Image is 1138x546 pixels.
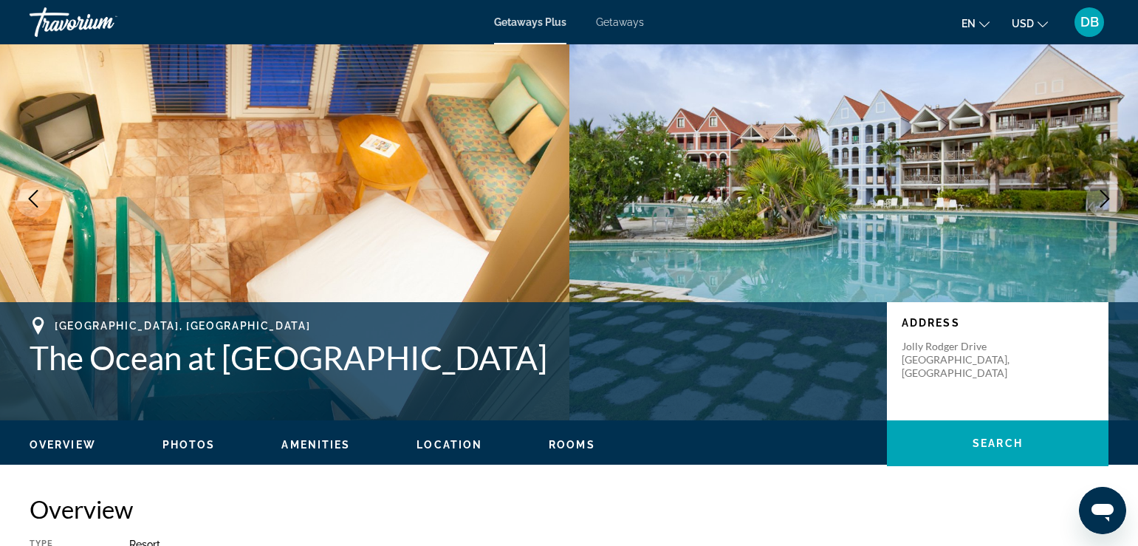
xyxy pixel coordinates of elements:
button: Overview [30,438,96,451]
p: Jolly Rodger Drive [GEOGRAPHIC_DATA], [GEOGRAPHIC_DATA] [902,340,1020,380]
h2: Overview [30,494,1108,524]
span: Photos [162,439,216,451]
button: Photos [162,438,216,451]
span: Overview [30,439,96,451]
span: en [962,18,976,30]
button: Rooms [549,438,595,451]
button: Location [417,438,482,451]
span: Rooms [549,439,595,451]
h1: The Ocean at [GEOGRAPHIC_DATA] [30,338,872,377]
button: Search [887,420,1108,466]
button: Previous image [15,180,52,217]
a: Travorium [30,3,177,41]
button: Change language [962,13,990,34]
p: Address [902,317,1094,329]
a: Getaways [596,16,644,28]
button: User Menu [1070,7,1108,38]
button: Next image [1086,180,1123,217]
span: Amenities [281,439,350,451]
button: Amenities [281,438,350,451]
iframe: Button to launch messaging window [1079,487,1126,534]
span: Search [973,437,1023,449]
span: USD [1012,18,1034,30]
span: Location [417,439,482,451]
button: Change currency [1012,13,1048,34]
a: Getaways Plus [494,16,566,28]
span: DB [1080,15,1099,30]
span: [GEOGRAPHIC_DATA], [GEOGRAPHIC_DATA] [55,320,310,332]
